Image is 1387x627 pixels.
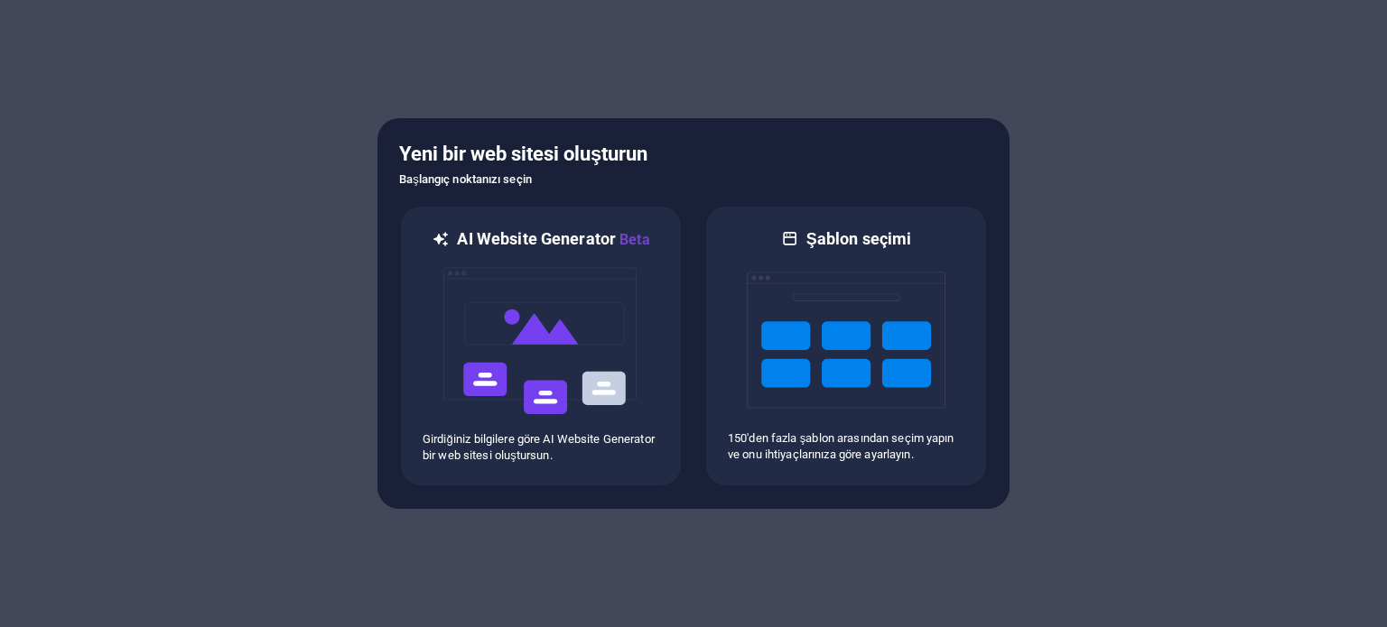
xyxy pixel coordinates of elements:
[806,228,912,250] h6: Şablon seçimi
[616,231,650,248] span: Beta
[704,205,988,487] div: Şablon seçimi150'den fazla şablon arasından seçim yapın ve onu ihtiyaçlarınıza göre ayarlayın.
[399,140,988,169] h5: Yeni bir web sitesi oluşturun
[728,430,964,463] p: 150'den fazla şablon arasından seçim yapın ve onu ihtiyaçlarınıza göre ayarlayın.
[442,251,640,431] img: ai
[399,169,988,190] h6: Başlangıç noktanızı seçin
[423,431,659,464] p: Girdiğiniz bilgilere göre AI Website Generator bir web sitesi oluştursun.
[457,228,649,251] h6: AI Website Generator
[399,205,683,487] div: AI Website GeneratorBetaaiGirdiğiniz bilgilere göre AI Website Generator bir web sitesi oluştursun.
